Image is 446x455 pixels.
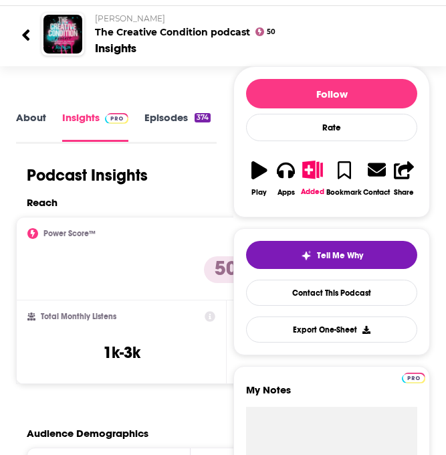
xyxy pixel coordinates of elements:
[402,373,425,383] img: Podchaser Pro
[43,15,82,54] img: The Creative Condition podcast
[317,250,363,261] span: Tell Me Why
[301,187,324,196] div: Added
[246,241,417,269] button: tell me why sparkleTell Me Why
[394,188,414,197] div: Share
[105,113,128,124] img: Podchaser Pro
[391,152,417,205] button: Share
[43,229,96,238] h2: Power Score™
[41,312,116,321] h2: Total Monthly Listens
[95,41,136,56] div: Insights
[27,165,148,185] h1: Podcast Insights
[144,111,211,141] a: Episodes374
[16,111,46,141] a: About
[300,152,326,204] button: Added
[246,280,417,306] a: Contact This Podcast
[362,152,391,205] a: Contact
[301,250,312,261] img: tell me why sparkle
[62,111,128,141] a: InsightsPodchaser Pro
[246,383,417,407] label: My Notes
[251,188,267,197] div: Play
[277,188,295,197] div: Apps
[27,427,148,440] h2: Audience Demographics
[363,187,390,197] div: Contact
[267,29,275,35] span: 50
[95,13,165,23] span: [PERSON_NAME]
[103,343,140,363] h3: 1k-3k
[27,196,58,209] h2: Reach
[246,152,273,205] button: Play
[326,152,362,205] button: Bookmark
[326,188,362,197] div: Bookmark
[195,113,211,122] div: 374
[246,79,417,108] button: Follow
[246,316,417,343] button: Export One-Sheet
[246,114,417,141] div: Rate
[95,13,425,38] h2: The Creative Condition podcast
[273,152,300,205] button: Apps
[402,371,425,383] a: Pro website
[204,256,248,283] p: 50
